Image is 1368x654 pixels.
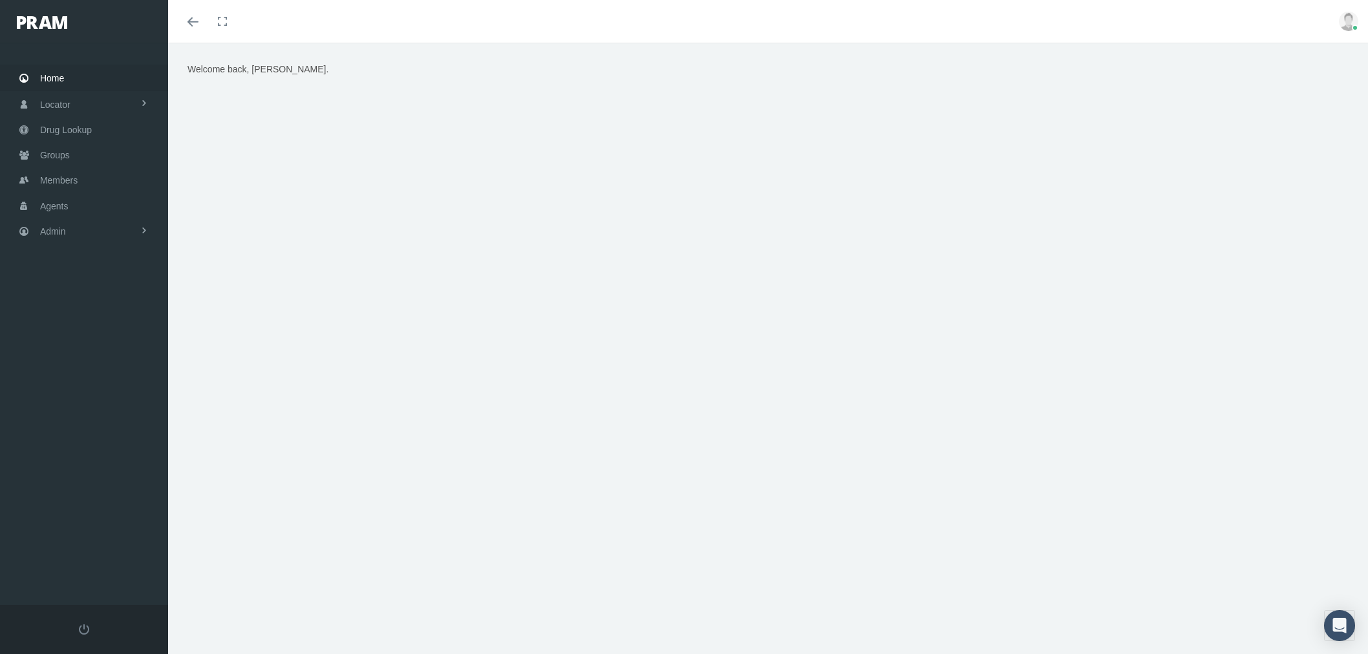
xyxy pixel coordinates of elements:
span: Home [40,66,64,90]
img: user-placeholder.jpg [1339,12,1358,31]
div: Open Intercom Messenger [1324,610,1355,641]
img: PRAM_20_x_78.png [17,16,67,29]
span: Drug Lookup [40,118,92,142]
span: Admin [40,219,66,244]
span: Agents [40,194,69,218]
span: Groups [40,143,70,167]
span: Members [40,168,78,193]
span: Welcome back, [PERSON_NAME]. [187,64,328,74]
span: Locator [40,92,70,117]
